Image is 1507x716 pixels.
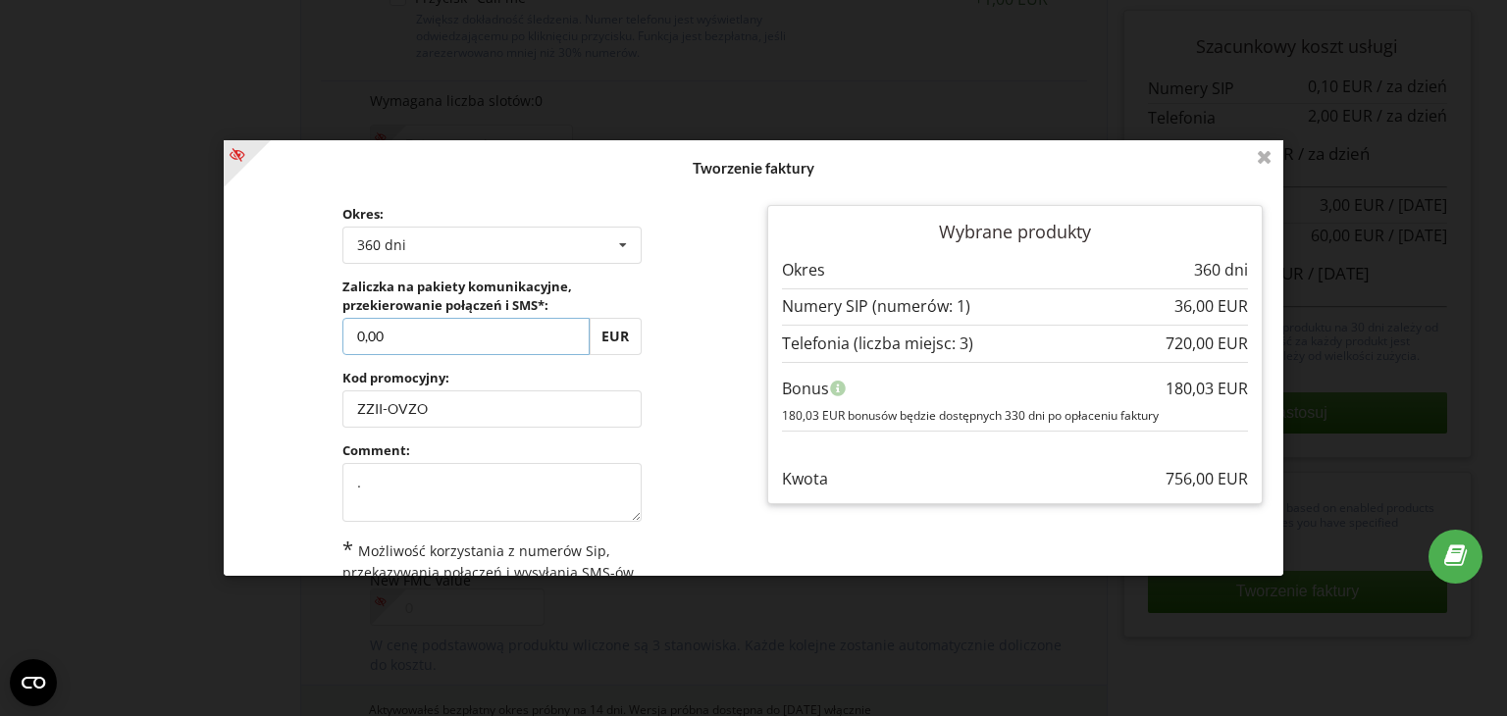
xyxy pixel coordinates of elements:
[782,220,1248,245] p: Wybrane produkty
[342,318,590,355] input: Enter sum
[1194,259,1248,281] p: 360 dni
[10,659,57,706] button: Open CMP widget
[1174,295,1248,318] p: 36,00 EUR
[1166,468,1248,490] p: 756,00 EUR
[1166,332,1248,355] p: 720,00 EUR
[342,441,642,459] label: Comment:
[782,259,825,281] p: Okres
[1166,370,1248,407] div: 180,03 EUR
[782,468,828,490] p: Kwota
[782,370,1248,407] div: Bonus
[590,318,642,355] div: EUR
[357,238,406,252] div: 360 dni
[342,278,642,313] label: Zaliczka na pakiety komunikacyjne, przekierowanie połączeń i SMS*:
[782,295,970,318] p: Numery SIP (numerów: 1)
[782,332,973,355] p: Telefonia (liczba miejsc: 3)
[342,205,642,223] label: Okres:
[244,159,1263,178] h4: Tworzenie faktury
[782,407,1248,424] p: 180,03 EUR bonusów będzie dostępnych 330 dni po opłaceniu faktury
[342,536,642,621] div: Możliwość korzystania z numerów Sip, przekazywania połączeń i wysyłania SMS-ów jest zapewniona w ...
[342,369,642,386] label: Kod promocyjny:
